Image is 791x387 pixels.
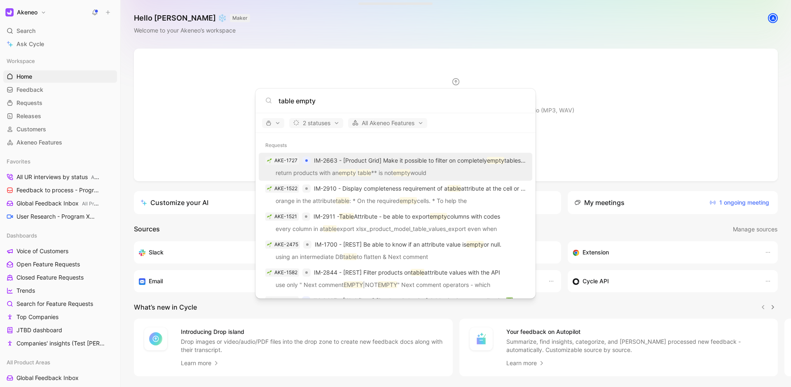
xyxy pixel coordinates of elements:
img: 🌱 [267,214,272,219]
p: return products with an ** is not would [261,168,530,180]
input: Type a command or search anything [278,96,526,106]
div: AKE-1582 [274,268,297,277]
mark: table [358,169,371,176]
a: 🌱AKE-1521IM-2911 -TableAttribute - be able to exportemptycolumns with codesevery column in atable... [259,209,532,237]
mark: table [411,269,424,276]
mark: table [323,225,337,232]
img: 🌱 [267,242,272,247]
mark: empty [466,241,484,248]
mark: empty [487,157,504,164]
a: 🌱AKE-2475IM-1700 - [REST] Be able to know if an attribute value isemptyor null.using an intermedi... [259,237,532,265]
mark: table [336,197,349,204]
a: 🌱AKE-1011IM-3467 - [Workflows] [Product Selection] Add criteria: asset collection✅, asset family🏗... [259,293,532,321]
p: IM-2663 - [Product Grid] Make it possible to filter on completely tables (no added rows) [314,156,526,166]
span: 2 statuses [293,118,339,128]
img: 🌱 [267,158,272,163]
mark: empty [339,169,356,176]
mark: empty [430,213,447,220]
mark: EMPTY [344,281,363,288]
p: IM-1700 - [REST] Be able to know if an attribute value is or null. [315,240,501,249]
a: 🌱AKE-1522IM-2910 - Display completeness requirement of atableattribute at the cell or column and ... [259,181,532,209]
button: All Akeneo Features [348,118,427,128]
p: IM-2911 - Attribute - be able to export columns with codes [314,212,500,221]
a: 🌱AKE-1727IM-2663 - [Product Grid] Make it possible to filter on completelyemptytables (no added r... [259,153,532,181]
p: use only " Next comment |NOT " Next comment operators - which [261,280,530,292]
img: 🌱 [267,298,272,303]
p: using an intermediate DB to flatten & Next comment [261,252,530,264]
p: orange in the attribute : * On the required cells. * To help the [261,196,530,208]
p: every column in a export xlsx_product_model_table_values_export even when [261,224,530,236]
div: AKE-1522 [274,184,297,193]
mark: table [343,253,357,260]
mark: table [447,185,461,192]
mark: empty [393,169,410,176]
div: AKE-1521 [274,212,297,221]
img: 🌱 [267,270,272,275]
div: AKE-1727 [274,156,297,165]
div: AKE-2475 [274,240,298,249]
div: Requests [255,138,536,153]
div: AKE-1011 [274,296,297,305]
p: IM-2910 - Display completeness requirement of a attribute at the cell or column and row level [314,184,526,193]
button: 2 statuses [289,118,343,128]
mark: empty [400,197,417,204]
a: 🌱AKE-1582IM-2844 - [REST] Filter products ontableattribute values with the APIuse only " Next com... [259,265,532,293]
span: All Akeneo Features [352,118,424,128]
p: IM-3467 - [Workflows] [Product Selection] Add criteria: asset collection✅, asset family🏗️, ref en... [314,296,526,305]
img: 🌱 [267,186,272,191]
mark: Table [339,213,354,220]
p: IM-2844 - [REST] Filter products on attribute values with the API [314,268,500,277]
mark: EMPTY [378,281,397,288]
